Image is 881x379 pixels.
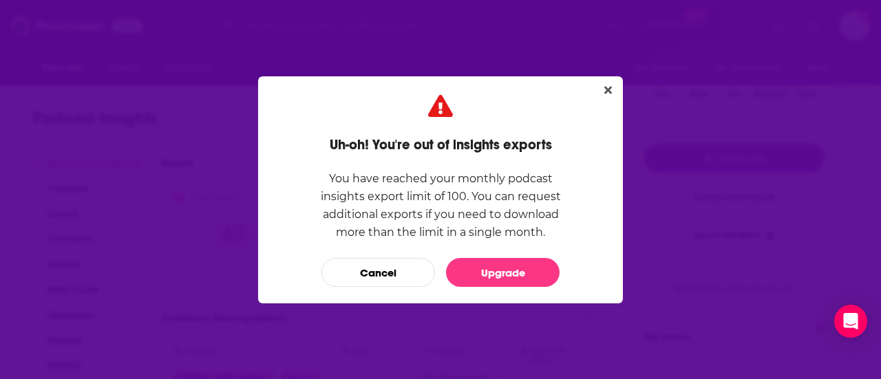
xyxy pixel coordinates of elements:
p: You have reached your monthly podcast insights export limit of 100. You can request additional ex... [307,170,574,241]
button: Cancel [321,258,435,287]
button: Close [599,82,617,99]
div: Open Intercom Messenger [834,305,867,338]
button: Upgrade [446,258,560,287]
h1: Uh-oh! You're out of insights exports [330,136,552,153]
